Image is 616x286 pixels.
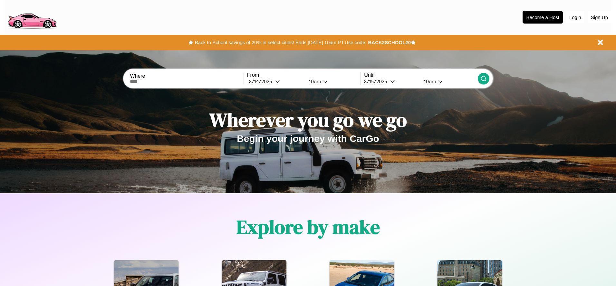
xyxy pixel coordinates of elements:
h1: Explore by make [236,214,380,240]
button: Become a Host [523,11,563,24]
button: Back to School savings of 20% in select cities! Ends [DATE] 10am PT.Use code: [193,38,368,47]
button: 10am [419,78,477,85]
label: Until [364,72,477,78]
button: Login [566,11,584,23]
label: Where [130,73,243,79]
b: BACK2SCHOOL20 [368,40,411,45]
div: 8 / 14 / 2025 [249,78,275,84]
div: 10am [306,78,323,84]
div: 10am [421,78,438,84]
button: Sign Up [588,11,611,23]
button: 10am [304,78,361,85]
button: 8/14/2025 [247,78,304,85]
img: logo [5,3,59,30]
div: 8 / 15 / 2025 [364,78,390,84]
label: From [247,72,361,78]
